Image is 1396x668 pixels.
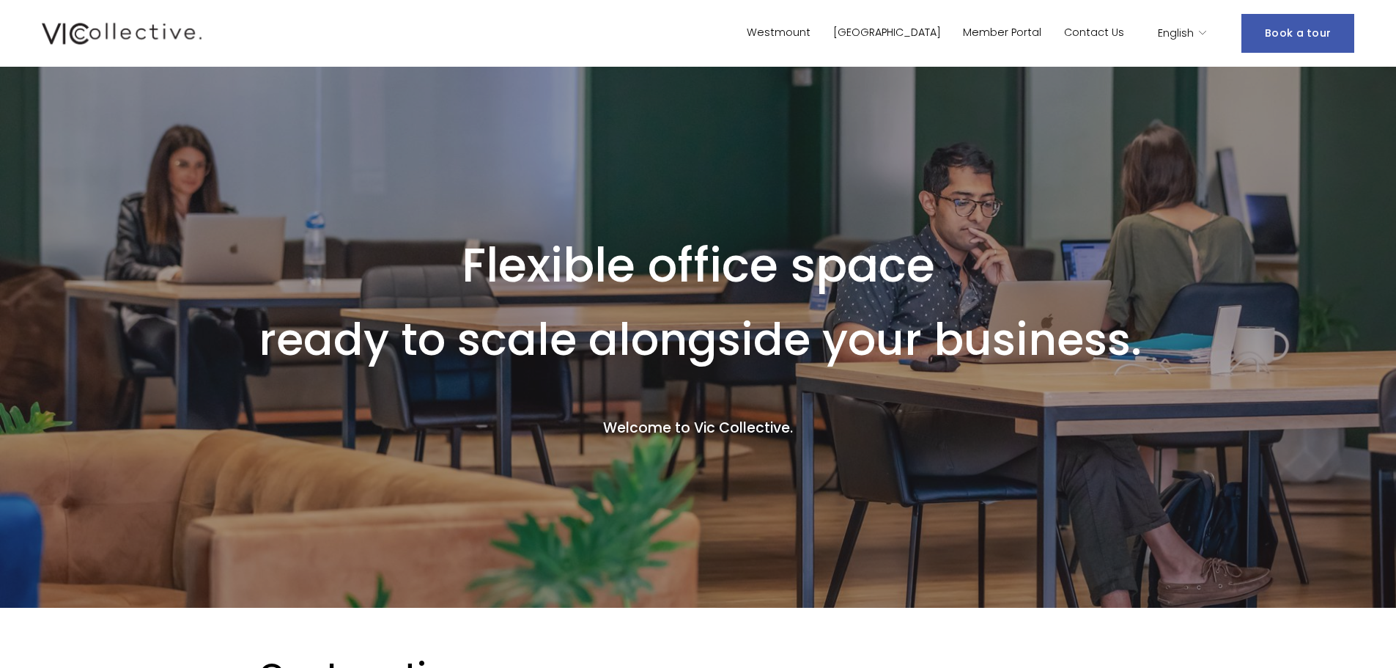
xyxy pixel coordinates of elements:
a: Westmount [747,23,810,44]
h4: Welcome to Vic Collective. [259,419,1138,438]
h1: Flexible office space [259,237,1138,295]
a: Book a tour [1241,14,1354,53]
div: language picker [1158,23,1208,44]
a: Contact Us [1064,23,1124,44]
img: Vic Collective [42,20,202,48]
h1: ready to scale alongside your business. [259,318,1142,361]
a: [GEOGRAPHIC_DATA] [833,23,941,44]
a: Member Portal [963,23,1041,44]
span: English [1158,24,1194,43]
